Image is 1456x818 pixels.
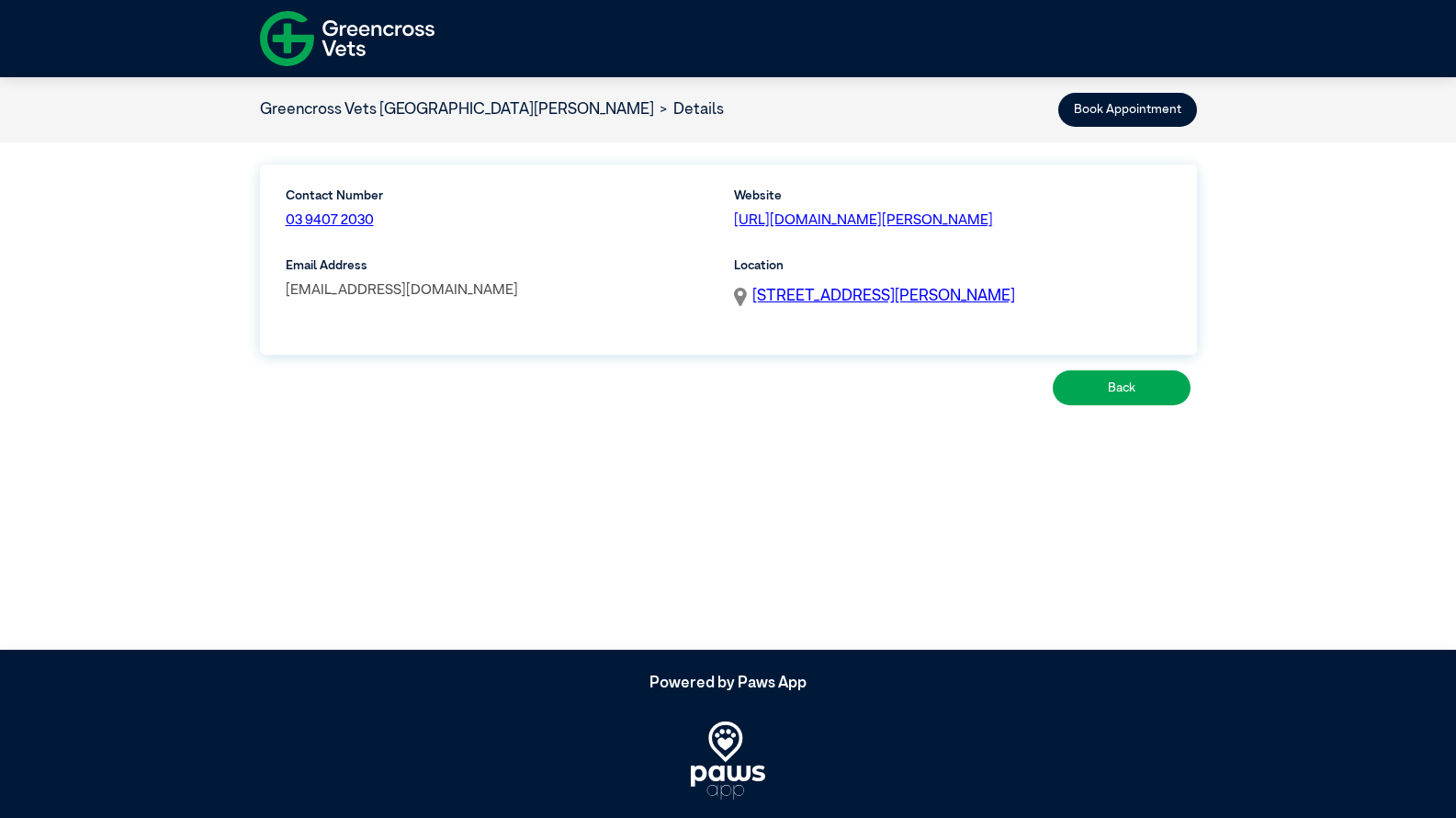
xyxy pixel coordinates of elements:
button: Back [1053,370,1191,404]
a: [URL][DOMAIN_NAME][PERSON_NAME] [734,213,993,227]
img: f-logo [260,5,435,73]
a: Greencross Vets [GEOGRAPHIC_DATA][PERSON_NAME] [260,102,654,118]
label: Email Address [286,256,722,275]
img: PawsApp [691,721,766,800]
label: Location [734,256,1170,275]
label: Website [734,187,1170,205]
label: Contact Number [286,187,494,205]
h5: Powered by Paws App [260,675,1197,693]
li: Details [654,98,725,122]
a: 03 9407 2030 [286,213,374,227]
a: [STREET_ADDRESS][PERSON_NAME] [752,285,1015,309]
a: [EMAIL_ADDRESS][DOMAIN_NAME] [286,283,518,297]
button: Book Appointment [1058,93,1197,127]
span: [STREET_ADDRESS][PERSON_NAME] [752,289,1015,304]
nav: breadcrumb [260,98,725,122]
